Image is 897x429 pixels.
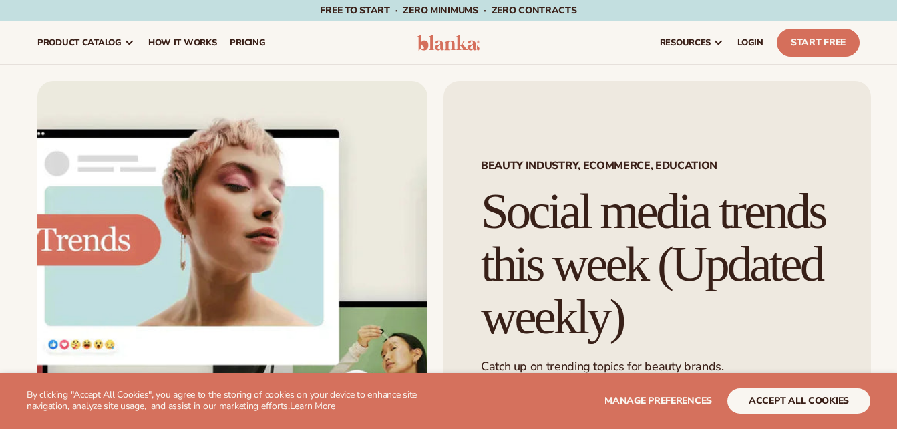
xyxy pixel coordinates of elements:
span: product catalog [37,37,122,48]
a: Learn More [290,400,335,412]
p: By clicking "Accept All Cookies", you agree to the storing of cookies on your device to enhance s... [27,390,441,412]
a: resources [653,21,731,64]
span: LOGIN [737,37,763,48]
span: pricing [230,37,265,48]
h1: Social media trends this week (Updated weekly) [481,185,834,343]
a: Start Free [777,29,860,57]
span: Manage preferences [604,394,712,407]
span: Catch up on trending topics for beauty brands. [481,358,723,374]
span: How It Works [148,37,217,48]
span: Free to start · ZERO minimums · ZERO contracts [320,4,576,17]
button: Manage preferences [604,388,712,414]
span: Beauty Industry, Ecommerce, Education [481,160,834,171]
span: resources [660,37,711,48]
a: pricing [223,21,272,64]
a: LOGIN [731,21,770,64]
a: product catalog [31,21,142,64]
a: How It Works [142,21,224,64]
img: logo [417,35,480,51]
button: accept all cookies [727,388,870,414]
